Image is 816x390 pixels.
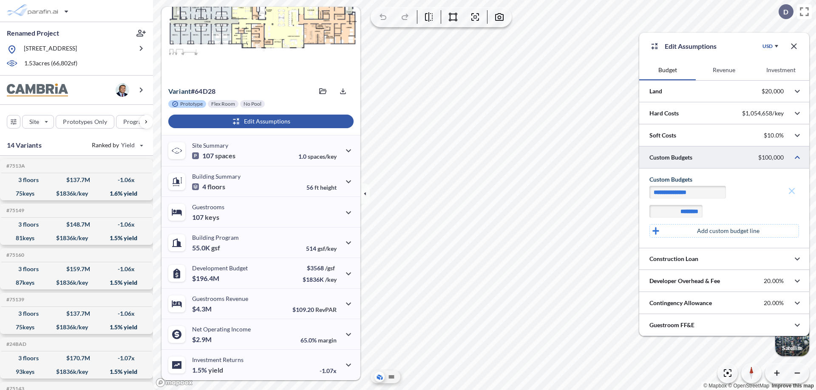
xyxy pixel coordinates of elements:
[775,322,809,356] button: Switcher ImageSatellite
[5,341,26,347] h5: Click to copy the code
[211,244,220,252] span: gsf
[192,356,244,363] p: Investment Returns
[308,153,337,160] span: spaces/key
[5,208,24,213] h5: Click to copy the code
[192,234,239,241] p: Building Program
[192,152,235,160] p: 107
[783,8,788,16] p: D
[24,59,77,68] p: 1.53 acres ( 66,802 sf)
[386,372,397,382] button: Site Plan
[325,276,337,283] span: /key
[168,115,354,128] button: Edit Assumptions
[5,252,24,258] h5: Click to copy the code
[192,173,241,180] p: Building Summary
[306,245,337,252] p: 514
[649,87,662,95] p: Land
[192,203,224,210] p: Guestrooms
[168,87,215,95] p: # 64d28
[697,227,759,235] p: Add custom budget line
[314,184,319,191] span: ft
[696,60,752,80] button: Revenue
[649,224,799,238] button: Add custom budget line
[300,337,337,344] p: 65.0%
[772,383,814,389] a: Improve this map
[325,264,335,272] span: /gsf
[85,138,149,152] button: Ranked by Yield
[764,132,784,139] p: $10.0%
[753,60,809,80] button: Investment
[207,182,225,191] span: floors
[374,372,385,382] button: Aerial View
[192,305,213,313] p: $4.3M
[703,383,727,389] a: Mapbox
[192,366,223,374] p: 1.5%
[742,109,784,117] p: $1,054,658/key
[649,131,676,140] p: Soft Costs
[298,153,337,160] p: 1.0
[244,101,261,107] p: No Pool
[7,140,42,150] p: 14 Variants
[320,367,337,374] p: -1.07x
[192,335,213,344] p: $2.9M
[192,142,228,149] p: Site Summary
[63,118,107,126] p: Prototypes Only
[315,306,337,313] span: RevPAR
[317,245,337,252] span: gsf/key
[29,118,39,126] p: Site
[7,28,59,38] p: Renamed Project
[215,152,235,160] span: spaces
[192,213,219,222] p: 107
[211,101,235,107] p: Flex Room
[192,325,251,333] p: Net Operating Income
[121,141,135,149] span: Yield
[192,264,248,272] p: Development Budget
[205,213,219,222] span: keys
[192,295,248,302] p: Guestrooms Revenue
[665,41,717,51] p: Edit Assumptions
[116,115,162,129] button: Program
[24,44,77,55] p: [STREET_ADDRESS]
[22,115,54,129] button: Site
[649,277,720,285] p: Developer Overhead & Fee
[649,109,679,118] p: Hard Costs
[649,255,698,263] p: Construction Loan
[192,182,225,191] p: 4
[306,184,337,191] p: 56
[639,60,696,80] button: Budget
[56,115,114,129] button: Prototypes Only
[764,299,784,307] p: 20.00%
[292,306,337,313] p: $109.20
[5,163,25,169] h5: Click to copy the code
[762,87,784,95] p: $20,000
[728,383,769,389] a: OpenStreetMap
[764,277,784,285] p: 20.00%
[168,87,191,95] span: Variant
[318,337,337,344] span: margin
[123,118,147,126] p: Program
[320,184,337,191] span: height
[116,83,129,97] img: user logo
[192,274,221,283] p: $196.4M
[782,345,802,351] p: Satellite
[208,366,223,374] span: yield
[156,378,193,387] a: Mapbox homepage
[180,101,203,107] p: Prototype
[649,175,799,184] div: Custom Budgets
[649,321,694,329] p: Guestroom FF&E
[775,322,809,356] img: Switcher Image
[192,244,220,252] p: 55.0K
[649,299,712,307] p: Contingency Allowance
[303,276,337,283] p: $1836K
[5,297,24,303] h5: Click to copy the code
[762,43,773,50] div: USD
[7,84,68,97] img: BrandImage
[303,264,337,272] p: $3568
